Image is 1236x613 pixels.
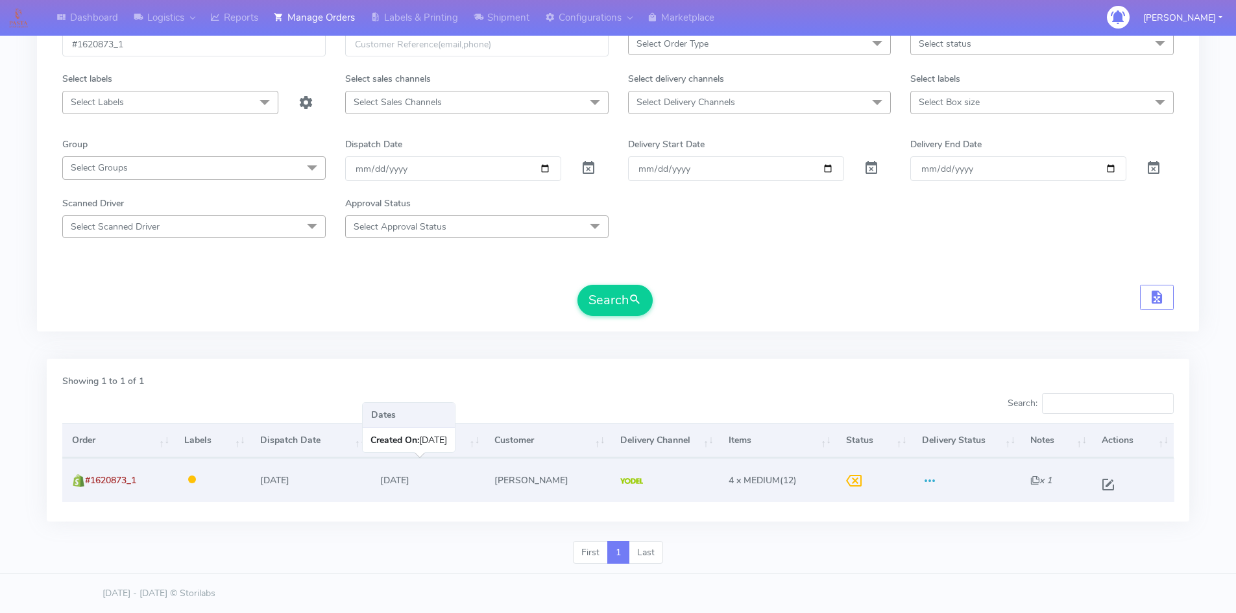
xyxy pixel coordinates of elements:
[1030,474,1052,487] i: x 1
[363,428,455,452] div: [DATE]
[636,38,709,50] span: Select Order Type
[72,474,85,487] img: shopify.png
[1092,423,1174,458] th: Actions: activate to sort column ascending
[628,72,724,86] label: Select delivery channels
[912,423,1021,458] th: Delivery Status: activate to sort column ascending
[62,32,326,56] input: Order Id
[71,221,160,233] span: Select Scanned Driver
[345,197,411,210] label: Approval Status
[354,221,446,233] span: Select Approval Status
[62,197,124,210] label: Scanned Driver
[485,423,610,458] th: Customer: activate to sort column ascending
[363,403,455,428] h3: Dates
[345,72,431,86] label: Select sales channels
[836,423,912,458] th: Status: activate to sort column ascending
[628,138,705,151] label: Delivery Start Date
[71,96,124,108] span: Select Labels
[1008,393,1174,414] label: Search:
[345,138,402,151] label: Dispatch Date
[636,96,735,108] span: Select Delivery Channels
[85,474,136,487] span: #1620873_1
[71,162,128,174] span: Select Groups
[1021,423,1092,458] th: Notes: activate to sort column ascending
[370,458,485,501] td: [DATE]
[607,541,629,564] a: 1
[485,458,610,501] td: [PERSON_NAME]
[729,474,780,487] span: 4 x MEDIUM
[910,138,982,151] label: Delivery End Date
[345,32,609,56] input: Customer Reference(email,phone)
[250,458,370,501] td: [DATE]
[175,423,250,458] th: Labels: activate to sort column ascending
[1042,393,1174,414] input: Search:
[910,72,960,86] label: Select labels
[610,423,718,458] th: Delivery Channel: activate to sort column ascending
[919,38,971,50] span: Select status
[919,96,980,108] span: Select Box size
[62,423,175,458] th: Order: activate to sort column ascending
[62,374,144,388] label: Showing 1 to 1 of 1
[729,474,797,487] span: (12)
[250,423,370,458] th: Dispatch Date: activate to sort column ascending
[620,478,643,485] img: Yodel
[719,423,836,458] th: Items: activate to sort column ascending
[354,96,442,108] span: Select Sales Channels
[577,285,653,316] button: Search
[1133,5,1232,31] button: [PERSON_NAME]
[370,434,419,446] b: Created On:
[62,138,88,151] label: Group
[62,72,112,86] label: Select labels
